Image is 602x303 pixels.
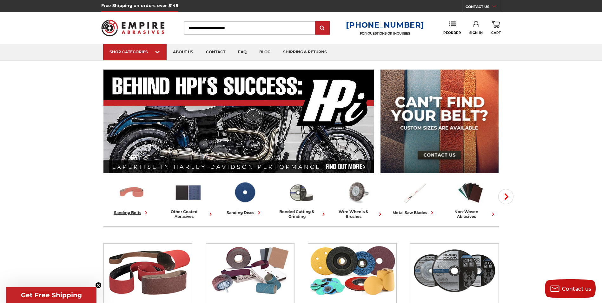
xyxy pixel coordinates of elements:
div: other coated abrasives [162,209,214,219]
img: Bonded Cutting & Grinding [287,179,315,206]
a: about us [167,44,200,60]
button: Close teaser [95,282,102,288]
a: contact [200,44,232,60]
div: metal saw blades [393,209,435,216]
img: Non-woven Abrasives [457,179,485,206]
img: Bonded Cutting & Grinding [410,244,499,298]
a: Reorder [443,21,461,35]
button: Next [498,189,513,204]
div: bonded cutting & grinding [275,209,327,219]
img: Empire Abrasives [101,16,165,40]
a: other coated abrasives [162,179,214,219]
img: promo banner for custom belts. [380,70,499,173]
img: Wire Wheels & Brushes [344,179,372,206]
div: wire wheels & brushes [332,209,383,219]
img: Other Coated Abrasives [174,179,202,206]
a: Cart [491,21,501,35]
span: Get Free Shipping [21,291,82,299]
span: Sign In [469,31,483,35]
img: Banner for an interview featuring Horsepower Inc who makes Harley performance upgrades featured o... [103,70,374,173]
div: sanding discs [227,209,262,216]
span: Cart [491,31,501,35]
div: SHOP CATEGORIES [109,50,160,54]
a: sanding discs [219,179,270,216]
a: blog [253,44,277,60]
a: [PHONE_NUMBER] [346,20,424,30]
a: sanding belts [106,179,157,216]
a: CONTACT US [466,3,501,12]
img: Sanding Belts [118,179,146,206]
a: shipping & returns [277,44,333,60]
a: wire wheels & brushes [332,179,383,219]
p: FOR QUESTIONS OR INQUIRIES [346,31,424,36]
a: faq [232,44,253,60]
span: Contact us [562,286,592,292]
div: non-woven abrasives [445,209,496,219]
button: Contact us [545,279,596,298]
span: Reorder [443,31,461,35]
img: Other Coated Abrasives [206,244,294,298]
div: Get Free ShippingClose teaser [6,287,96,303]
img: Sanding Discs [231,179,259,206]
div: sanding belts [114,209,149,216]
img: Sanding Belts [104,244,192,298]
a: metal saw blades [388,179,440,216]
img: Metal Saw Blades [400,179,428,206]
img: Sanding Discs [308,244,396,298]
a: non-woven abrasives [445,179,496,219]
a: bonded cutting & grinding [275,179,327,219]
